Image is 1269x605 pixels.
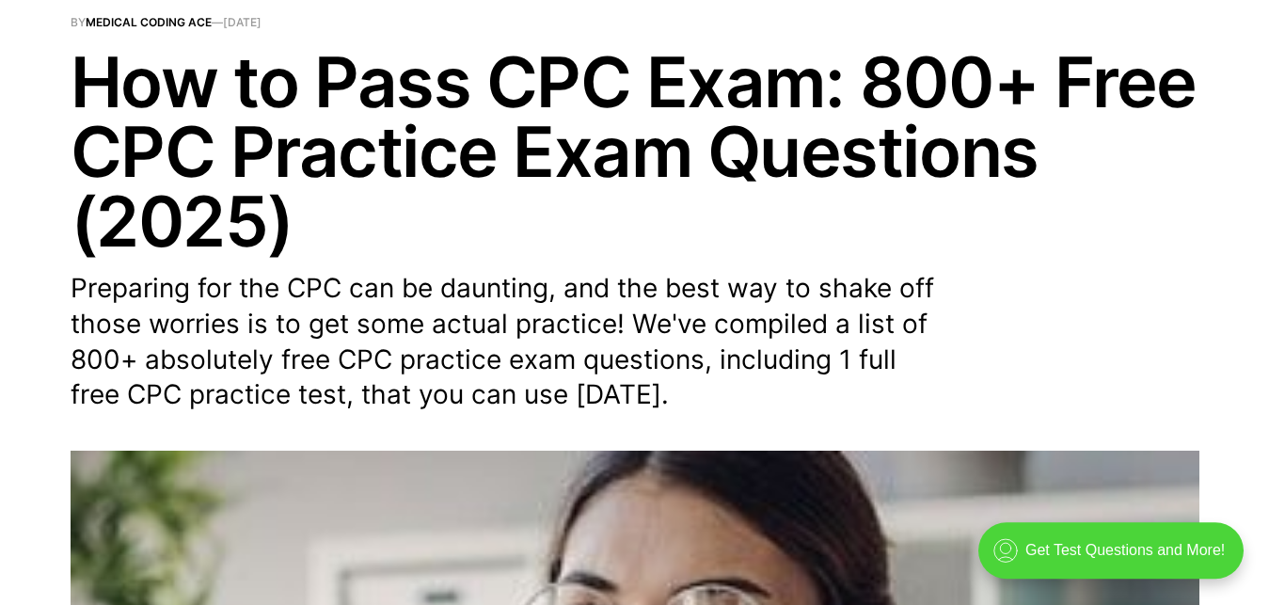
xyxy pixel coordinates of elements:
[223,15,262,29] time: [DATE]
[71,271,936,413] p: Preparing for the CPC can be daunting, and the best way to shake off those worries is to get some...
[86,15,212,29] a: Medical Coding Ace
[71,17,1199,28] span: By —
[71,47,1199,256] h1: How to Pass CPC Exam: 800+ Free CPC Practice Exam Questions (2025)
[962,513,1269,605] iframe: portal-trigger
